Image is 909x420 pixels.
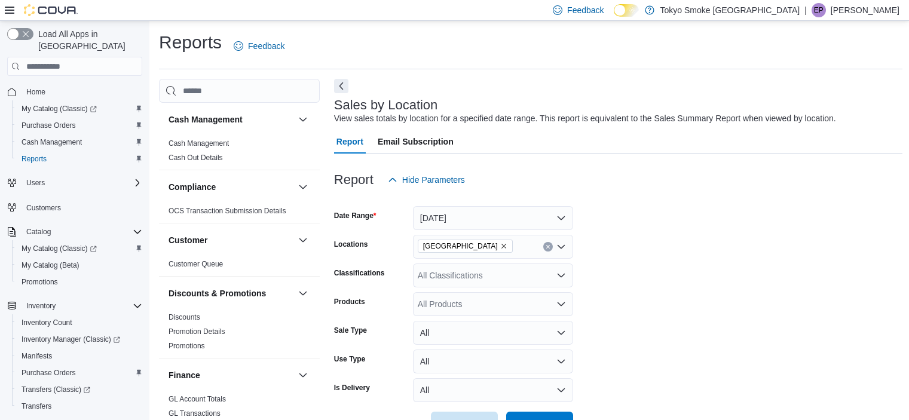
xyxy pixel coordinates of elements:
span: My Catalog (Classic) [17,241,142,256]
a: Cash Management [17,135,87,149]
button: Compliance [169,181,293,193]
button: All [413,378,573,402]
span: Promotions [22,277,58,287]
button: Open list of options [556,242,566,252]
span: Users [26,178,45,188]
a: Customers [22,201,66,215]
button: Next [334,79,348,93]
button: Customer [296,233,310,247]
a: Discounts [169,313,200,321]
span: Cash Management [169,139,229,148]
button: All [413,321,573,345]
span: Catalog [26,227,51,237]
a: GL Transactions [169,409,221,418]
span: Purchase Orders [22,121,76,130]
button: Transfers [12,398,147,415]
span: Cash Management [22,137,82,147]
a: Feedback [229,34,289,58]
a: Customer Queue [169,260,223,268]
a: GL Account Totals [169,395,226,403]
button: Hide Parameters [383,168,470,192]
span: Cash Out Details [169,153,223,163]
div: View sales totals by location for a specified date range. This report is equivalent to the Sales ... [334,112,836,125]
label: Date Range [334,211,377,220]
a: Promotion Details [169,327,225,336]
span: My Catalog (Classic) [22,104,97,114]
button: Inventory Count [12,314,147,331]
span: Users [22,176,142,190]
a: Cash Out Details [169,154,223,162]
span: Inventory [22,299,142,313]
button: Users [22,176,50,190]
button: Clear input [543,242,553,252]
span: OCS Transaction Submission Details [169,206,286,216]
label: Use Type [334,354,365,364]
button: Customer [169,234,293,246]
span: Feedback [248,40,284,52]
button: Discounts & Promotions [296,286,310,301]
span: EP [814,3,824,17]
span: Customer Queue [169,259,223,269]
a: OCS Transaction Submission Details [169,207,286,215]
a: Purchase Orders [17,366,81,380]
a: Promotions [169,342,205,350]
span: GL Account Totals [169,394,226,404]
button: All [413,350,573,373]
a: Home [22,85,50,99]
span: Purchase Orders [22,368,76,378]
button: Users [2,174,147,191]
button: Catalog [2,223,147,240]
span: Customers [26,203,61,213]
input: Dark Mode [614,4,639,17]
button: Compliance [296,180,310,194]
h3: Cash Management [169,114,243,125]
span: Catalog [22,225,142,239]
button: Cash Management [296,112,310,127]
label: Locations [334,240,368,249]
a: Transfers (Classic) [12,381,147,398]
button: Finance [296,368,310,382]
span: Email Subscription [378,130,454,154]
span: Feedback [567,4,604,16]
button: Discounts & Promotions [169,287,293,299]
span: Load All Apps in [GEOGRAPHIC_DATA] [33,28,142,52]
span: My Catalog (Classic) [22,244,97,253]
button: Open list of options [556,299,566,309]
span: Purchase Orders [17,366,142,380]
a: My Catalog (Classic) [17,241,102,256]
span: [GEOGRAPHIC_DATA] [423,240,498,252]
button: Customers [2,198,147,216]
span: My Catalog (Beta) [22,260,79,270]
label: Products [334,297,365,306]
span: My Catalog (Classic) [17,102,142,116]
span: Home [22,84,142,99]
div: Customer [159,257,320,276]
span: Home [26,87,45,97]
div: Compliance [159,204,320,223]
span: Customers [22,200,142,214]
img: Cova [24,4,78,16]
button: Catalog [22,225,56,239]
span: Promotions [169,341,205,351]
h3: Report [334,173,374,187]
span: Transfers [22,401,51,411]
h3: Sales by Location [334,98,438,112]
a: Reports [17,152,51,166]
div: Discounts & Promotions [159,310,320,358]
label: Is Delivery [334,383,370,393]
button: Promotions [12,274,147,290]
p: | [804,3,807,17]
a: Inventory Count [17,315,77,330]
a: Promotions [17,275,63,289]
a: Inventory Manager (Classic) [12,331,147,348]
span: Inventory Count [17,315,142,330]
span: Reports [22,154,47,164]
span: Reports [17,152,142,166]
button: Open list of options [556,271,566,280]
span: Purchase Orders [17,118,142,133]
button: Inventory [2,298,147,314]
a: Transfers (Classic) [17,382,95,397]
h3: Finance [169,369,200,381]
